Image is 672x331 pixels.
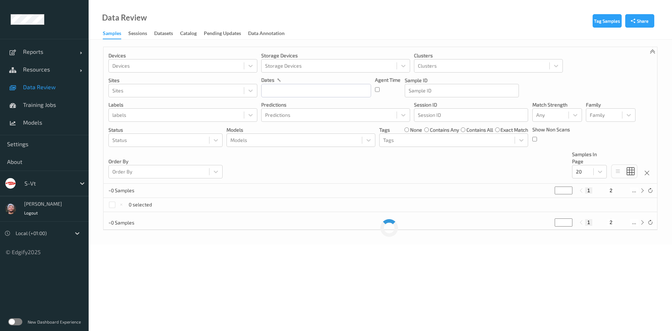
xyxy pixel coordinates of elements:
div: Pending Updates [204,30,241,39]
p: ~0 Samples [108,187,162,194]
p: labels [108,101,257,108]
button: 1 [585,187,592,194]
label: none [410,126,422,133]
p: Samples In Page [572,151,607,165]
p: Models [226,126,375,133]
p: Tags [379,126,390,133]
p: Show Non Scans [532,126,570,133]
p: Order By [108,158,223,165]
div: Data Review [102,14,147,21]
div: Samples [103,30,121,39]
a: Samples [103,29,128,39]
button: ... [630,219,638,226]
div: Datasets [154,30,173,39]
p: Agent Time [375,76,401,84]
p: Predictions [261,101,410,108]
a: Datasets [154,29,180,39]
button: 2 [607,219,615,226]
button: 2 [607,187,615,194]
p: 0 selected [129,201,152,208]
button: ... [630,187,638,194]
p: Storage Devices [261,52,410,59]
a: Sessions [128,29,154,39]
label: contains any [430,126,459,133]
button: Tag Samples [593,14,622,28]
p: Session ID [414,101,528,108]
label: exact match [500,126,528,133]
p: Sites [108,77,257,84]
p: Clusters [414,52,563,59]
p: dates [261,76,274,84]
p: Match Strength [532,101,582,108]
a: Catalog [180,29,204,39]
div: Catalog [180,30,197,39]
label: contains all [466,126,493,133]
a: Data Annotation [248,29,292,39]
p: Family [586,101,635,108]
p: Sample ID [405,77,519,84]
a: Pending Updates [204,29,248,39]
div: Data Annotation [248,30,285,39]
p: Devices [108,52,257,59]
p: Status [108,126,223,133]
button: 1 [585,219,592,226]
div: Sessions [128,30,147,39]
button: Share [625,14,654,28]
p: ~0 Samples [108,219,162,226]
